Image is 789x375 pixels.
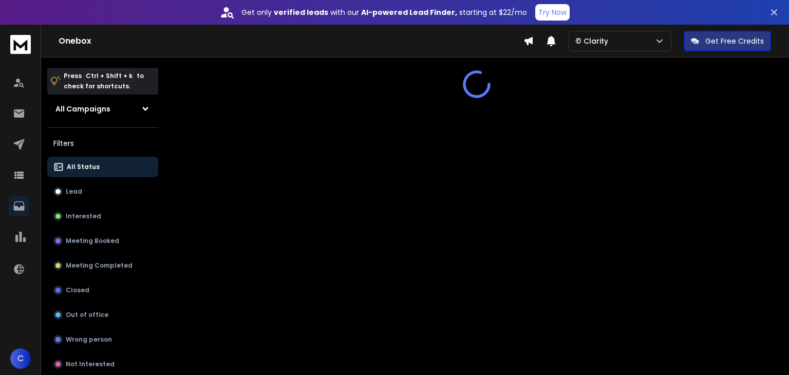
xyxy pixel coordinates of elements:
[66,212,101,220] p: Interested
[66,188,82,196] p: Lead
[66,286,89,294] p: Closed
[274,7,328,17] strong: verified leads
[10,348,31,369] button: C
[47,181,158,202] button: Lead
[55,104,110,114] h1: All Campaigns
[66,335,112,344] p: Wrong person
[66,360,115,368] p: Not Interested
[47,354,158,374] button: Not Interested
[361,7,457,17] strong: AI-powered Lead Finder,
[47,157,158,177] button: All Status
[684,31,771,51] button: Get Free Credits
[47,136,158,151] h3: Filters
[10,35,31,54] img: logo
[47,255,158,276] button: Meeting Completed
[64,71,144,91] p: Press to check for shortcuts.
[66,237,119,245] p: Meeting Booked
[47,231,158,251] button: Meeting Booked
[59,35,523,47] h1: Onebox
[538,7,567,17] p: Try Now
[66,261,133,270] p: Meeting Completed
[47,280,158,301] button: Closed
[47,206,158,227] button: Interested
[47,305,158,325] button: Out of office
[535,4,570,21] button: Try Now
[705,36,764,46] p: Get Free Credits
[241,7,527,17] p: Get only with our starting at $22/mo
[84,70,134,82] span: Ctrl + Shift + k
[47,99,158,119] button: All Campaigns
[66,311,108,319] p: Out of office
[47,329,158,350] button: Wrong person
[575,36,612,46] p: © Clarity
[67,163,100,171] p: All Status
